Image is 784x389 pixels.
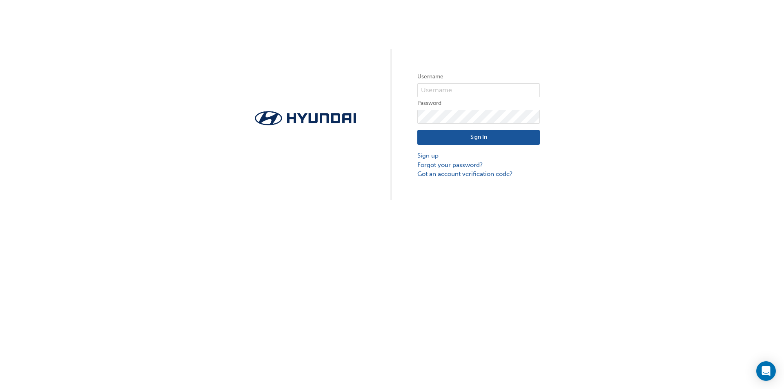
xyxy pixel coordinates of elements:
[417,98,540,108] label: Password
[417,151,540,160] a: Sign up
[417,72,540,82] label: Username
[417,83,540,97] input: Username
[417,160,540,170] a: Forgot your password?
[756,361,776,381] div: Open Intercom Messenger
[417,130,540,145] button: Sign In
[417,169,540,179] a: Got an account verification code?
[244,109,367,128] img: Trak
